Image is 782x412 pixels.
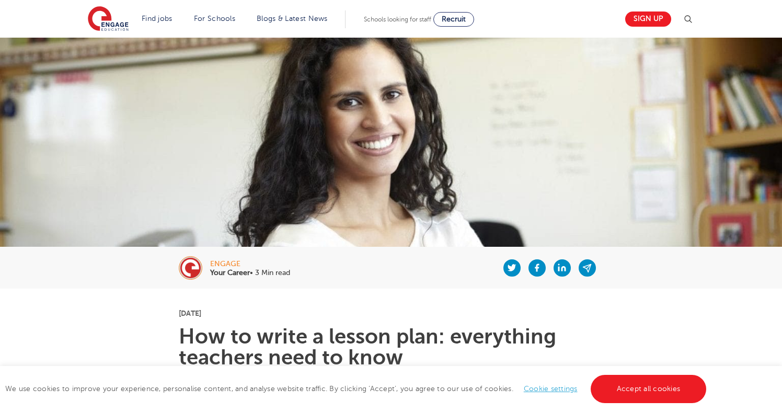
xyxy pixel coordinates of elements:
[524,385,578,393] a: Cookie settings
[142,15,172,22] a: Find jobs
[364,16,431,23] span: Schools looking for staff
[591,375,707,403] a: Accept all cookies
[194,15,235,22] a: For Schools
[5,385,709,393] span: We use cookies to improve your experience, personalise content, and analyse website traffic. By c...
[210,269,290,277] p: • 3 Min read
[88,6,129,32] img: Engage Education
[179,326,604,368] h1: How to write a lesson plan: everything teachers need to know
[210,269,250,277] b: Your Career
[179,310,604,317] p: [DATE]
[433,12,474,27] a: Recruit
[442,15,466,23] span: Recruit
[625,12,671,27] a: Sign up
[257,15,328,22] a: Blogs & Latest News
[210,260,290,268] div: engage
